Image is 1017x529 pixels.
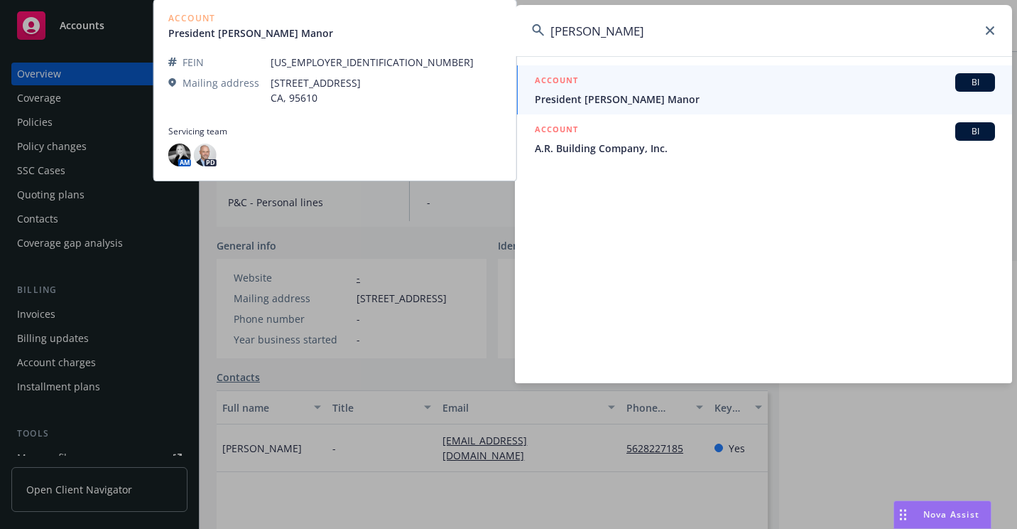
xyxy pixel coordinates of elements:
[535,122,578,139] h5: ACCOUNT
[515,5,1012,56] input: Search...
[893,501,991,529] button: Nova Assist
[961,76,989,89] span: BI
[535,141,995,156] span: A.R. Building Company, Inc.
[894,501,912,528] div: Drag to move
[535,92,995,107] span: President [PERSON_NAME] Manor
[923,508,979,520] span: Nova Assist
[535,73,578,90] h5: ACCOUNT
[515,114,1012,164] a: ACCOUNTBIA.R. Building Company, Inc.
[961,125,989,138] span: BI
[515,65,1012,114] a: ACCOUNTBIPresident [PERSON_NAME] Manor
